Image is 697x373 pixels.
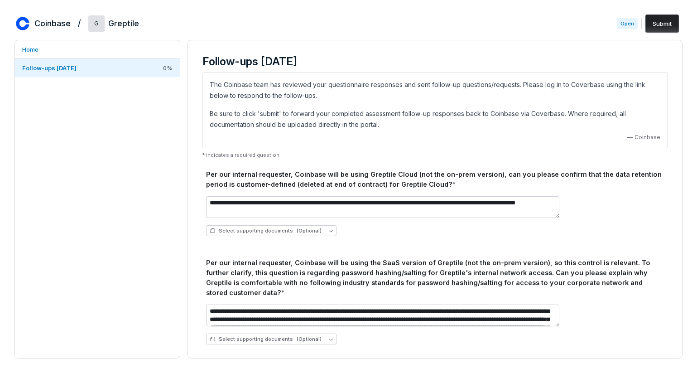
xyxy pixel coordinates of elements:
h2: Greptile [108,18,139,29]
span: (Optional) [297,228,322,234]
span: Coinbase [635,134,660,141]
span: Select supporting documents [210,228,322,234]
div: Per our internal requester, Coinbase will be using the SaaS version of Greptile (not the on-prem ... [206,258,664,297]
span: Select supporting documents [210,336,322,343]
h2: / [78,15,81,29]
p: The Coinbase team has reviewed your questionnaire responses and sent follow-up questions/requests... [210,79,660,101]
p: * indicates a required question [202,152,668,159]
h2: Coinbase [34,18,71,29]
a: Follow-ups [DATE]0% [15,59,180,77]
span: 0 % [163,64,173,72]
h3: Follow-ups [DATE] [202,55,668,68]
span: Open [617,18,638,29]
span: (Optional) [297,336,322,343]
span: — [627,134,633,141]
span: Follow-ups [DATE] [22,64,77,72]
a: Home [15,40,180,58]
button: Submit [645,15,679,33]
p: Be sure to click 'submit' to forward your completed assessment follow-up responses back to Coinba... [210,108,660,130]
div: Per our internal requester, Coinbase will be using Greptile Cloud (not the on-prem version), can ... [206,170,664,189]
